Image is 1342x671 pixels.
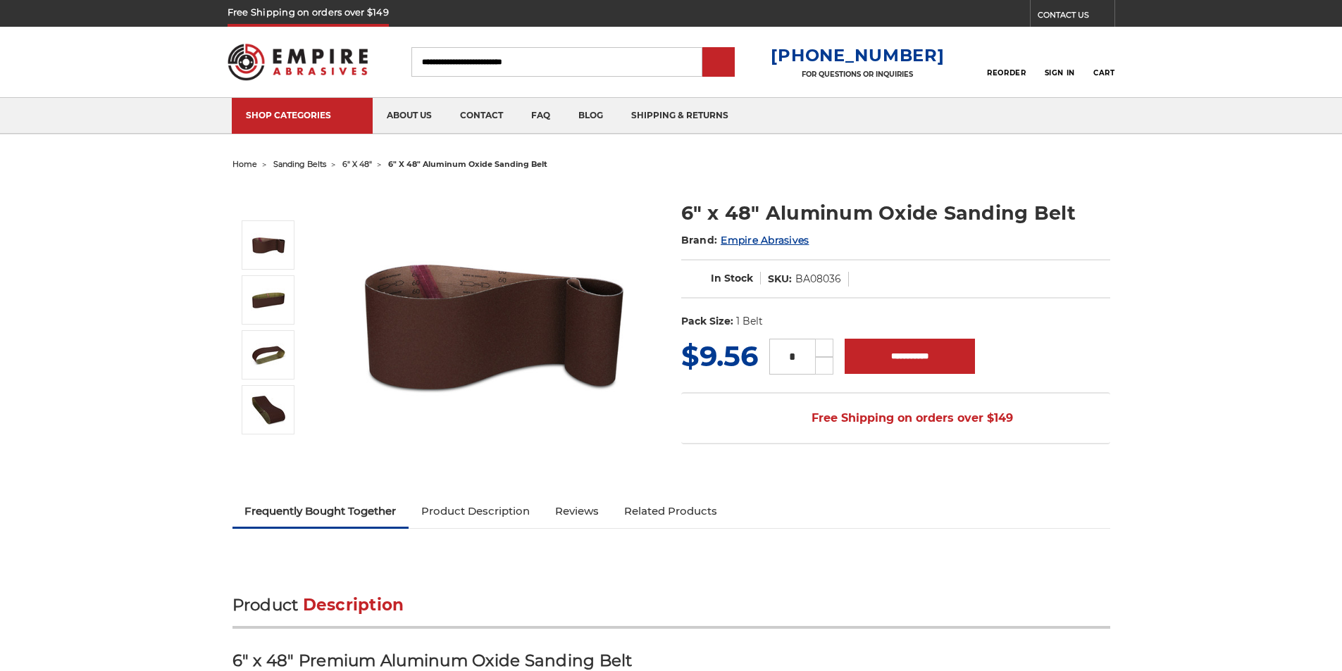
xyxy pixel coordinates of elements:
[303,595,404,615] span: Description
[711,272,753,284] span: In Stock
[611,496,730,527] a: Related Products
[388,159,547,169] span: 6" x 48" aluminum oxide sanding belt
[353,184,635,466] img: 6" x 48" Aluminum Oxide Sanding Belt
[771,45,944,65] a: [PHONE_NUMBER]
[1045,68,1075,77] span: Sign In
[617,98,743,134] a: shipping & returns
[721,234,809,246] a: Empire Abrasives
[1093,46,1114,77] a: Cart
[342,159,372,169] a: 6" x 48"
[517,98,564,134] a: faq
[987,46,1026,77] a: Reorder
[778,404,1013,432] span: Free Shipping on orders over $149
[232,159,257,169] a: home
[251,227,286,263] img: 6" x 48" Aluminum Oxide Sanding Belt
[1038,7,1114,27] a: CONTACT US
[251,337,286,372] img: 6" x 48" Sanding Belt - Aluminum Oxide
[542,496,611,527] a: Reviews
[681,234,718,246] span: Brand:
[228,35,368,89] img: Empire Abrasives
[564,98,617,134] a: blog
[704,49,733,77] input: Submit
[273,159,326,169] a: sanding belts
[251,282,286,318] img: 6" x 48" AOX Sanding Belt
[681,314,733,329] dt: Pack Size:
[681,339,758,373] span: $9.56
[246,110,359,120] div: SHOP CATEGORIES
[252,437,286,468] button: Next
[409,496,542,527] a: Product Description
[987,68,1026,77] span: Reorder
[771,70,944,79] p: FOR QUESTIONS OR INQUIRIES
[446,98,517,134] a: contact
[232,595,299,615] span: Product
[232,496,409,527] a: Frequently Bought Together
[373,98,446,134] a: about us
[251,392,286,427] img: 6" x 48" Sanding Belt - AOX
[1093,68,1114,77] span: Cart
[736,314,763,329] dd: 1 Belt
[795,272,841,287] dd: BA08036
[252,190,286,220] button: Previous
[681,199,1110,227] h1: 6" x 48" Aluminum Oxide Sanding Belt
[768,272,792,287] dt: SKU:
